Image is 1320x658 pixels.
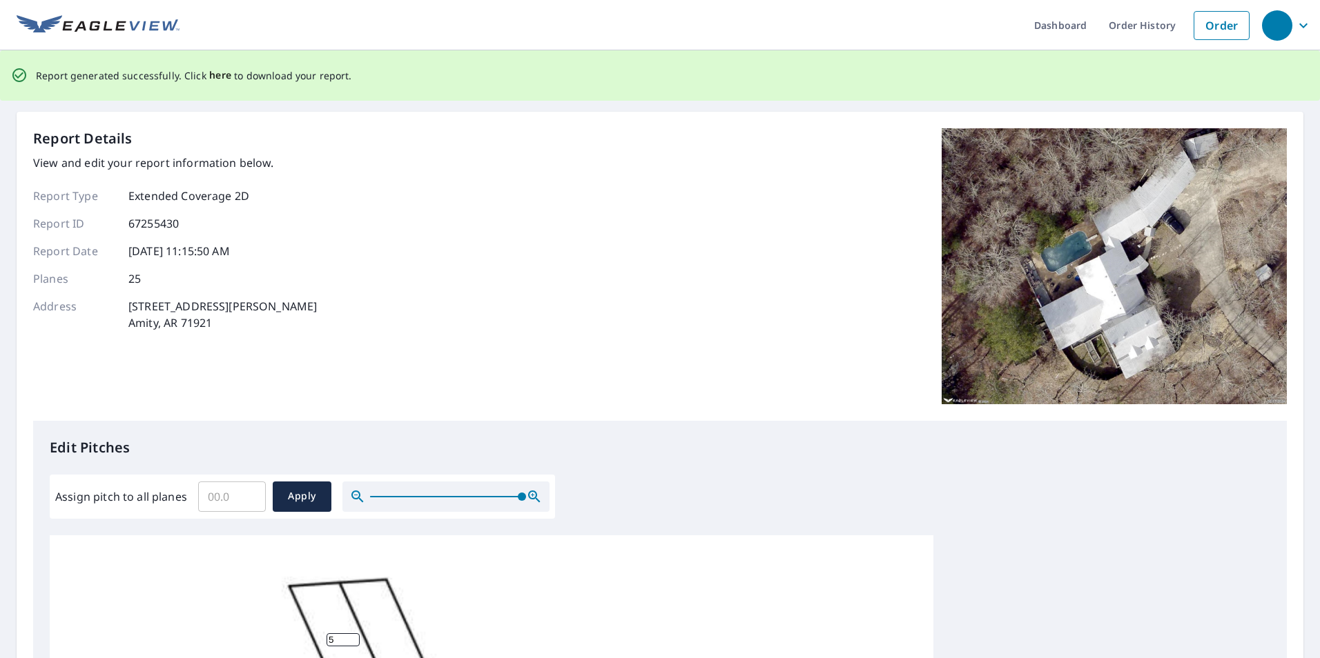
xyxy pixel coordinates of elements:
p: Edit Pitches [50,437,1270,458]
p: 25 [128,270,141,287]
p: Report Date [33,243,116,259]
p: Planes [33,270,116,287]
p: Report Type [33,188,116,204]
p: [DATE] 11:15:50 AM [128,243,230,259]
button: Apply [273,481,331,512]
a: Order [1194,11,1250,40]
p: Report ID [33,215,116,232]
p: Extended Coverage 2D [128,188,249,204]
input: 00.0 [198,477,266,516]
label: Assign pitch to all planes [55,488,187,505]
p: Report generated successfully. Click to download your report. [36,67,352,84]
p: 67255430 [128,215,179,232]
img: Top image [942,128,1287,404]
p: Address [33,298,116,331]
button: here [209,67,232,84]
p: Report Details [33,128,133,149]
img: EV Logo [17,15,179,36]
p: [STREET_ADDRESS][PERSON_NAME] Amity, AR 71921 [128,298,317,331]
p: View and edit your report information below. [33,154,317,171]
span: Apply [284,488,320,505]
